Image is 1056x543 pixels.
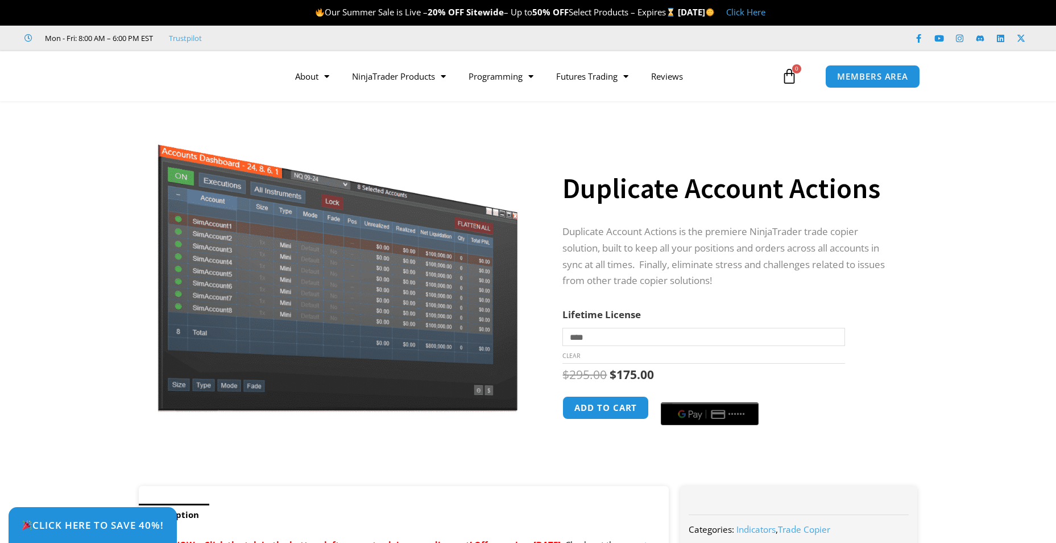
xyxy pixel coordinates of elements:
img: 🌞 [706,8,714,17]
a: NinjaTrader Products [341,63,457,89]
span: Mon - Fri: 8:00 AM – 6:00 PM EST [42,31,153,45]
bdi: 175.00 [610,367,654,382]
span: $ [610,367,616,382]
a: About [284,63,341,89]
h1: Duplicate Account Actions [562,168,895,208]
img: ⌛ [666,8,675,17]
iframe: Secure payment input frame [659,394,761,396]
a: 🎉Click Here to save 40%! [9,507,177,543]
text: •••••• [728,410,746,418]
label: Lifetime License [562,308,641,321]
a: Futures Trading [545,63,640,89]
nav: Menu [284,63,778,89]
strong: Sitewide [466,6,504,18]
p: Duplicate Account Actions is the premiere NinjaTrader trade copier solution, built to keep all yo... [562,224,895,290]
a: Reviews [640,63,694,89]
strong: [DATE] [678,6,715,18]
img: 🔥 [316,8,324,17]
img: Screenshot 2024-08-26 15414455555 [155,121,520,412]
img: LogoAI | Affordable Indicators – NinjaTrader [121,56,243,97]
span: $ [562,367,569,382]
strong: 50% OFF [532,6,569,18]
a: Click Here [726,6,765,18]
a: Programming [457,63,545,89]
a: Trustpilot [169,31,202,45]
a: 0 [764,60,814,93]
a: Clear options [562,352,580,360]
a: MEMBERS AREA [825,65,920,88]
span: 0 [792,64,801,73]
span: Our Summer Sale is Live – – Up to Select Products – Expires [315,6,678,18]
bdi: 295.00 [562,367,607,382]
img: 🎉 [22,520,32,530]
span: Click Here to save 40%! [22,520,164,530]
button: Add to cart [562,396,649,419]
strong: 20% OFF [428,6,464,18]
span: MEMBERS AREA [837,72,908,81]
button: Buy with GPay [661,402,759,425]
